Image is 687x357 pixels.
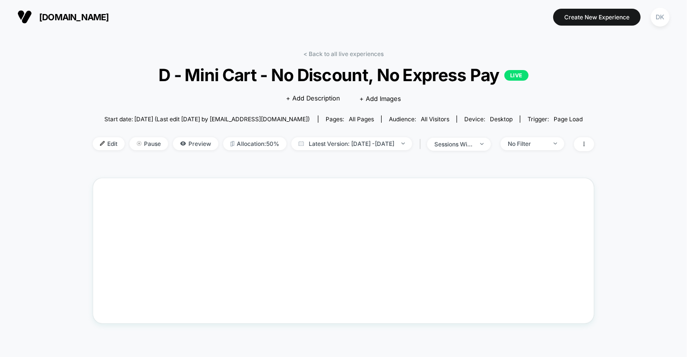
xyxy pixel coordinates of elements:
span: [DOMAIN_NAME] [39,12,109,22]
span: Pause [129,137,168,150]
span: Start date: [DATE] (Last edit [DATE] by [EMAIL_ADDRESS][DOMAIN_NAME]) [104,115,310,123]
span: Page Load [554,115,583,123]
span: Edit [93,137,125,150]
img: end [554,143,557,144]
span: All Visitors [421,115,449,123]
div: DK [651,8,670,27]
span: Allocation: 50% [223,137,286,150]
div: sessions with impression [434,141,473,148]
div: Audience: [389,115,449,123]
img: end [137,141,142,146]
span: + Add Description [286,94,340,103]
span: Device: [457,115,520,123]
img: calendar [299,141,304,146]
img: Visually logo [17,10,32,24]
a: < Back to all live experiences [303,50,384,57]
span: Preview [173,137,218,150]
button: DK [648,7,673,27]
button: [DOMAIN_NAME] [14,9,112,25]
div: Pages: [326,115,374,123]
button: Create New Experience [553,9,641,26]
div: Trigger: [528,115,583,123]
span: Latest Version: [DATE] - [DATE] [291,137,412,150]
img: end [480,143,484,145]
img: edit [100,141,105,146]
p: LIVE [504,70,529,81]
span: desktop [490,115,513,123]
span: all pages [349,115,374,123]
img: rebalance [230,141,234,146]
span: + Add Images [359,95,401,102]
span: | [417,137,427,151]
img: end [401,143,405,144]
div: No Filter [508,140,546,147]
span: D - Mini Cart - No Discount, No Express Pay [118,65,569,85]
